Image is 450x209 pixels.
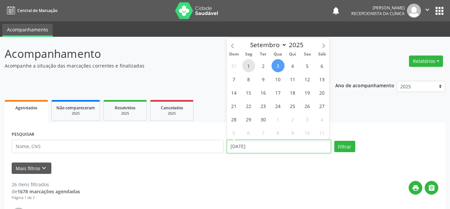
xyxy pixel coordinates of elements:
[241,52,256,57] span: Seg
[40,165,48,172] i: keyboard_arrow_down
[5,45,313,62] p: Acompanhamento
[228,59,241,72] span: Agosto 31, 2025
[161,105,183,111] span: Cancelados
[272,86,285,99] span: Setembro 17, 2025
[316,99,329,112] span: Setembro 27, 2025
[287,40,309,49] input: Year
[286,59,299,72] span: Setembro 4, 2025
[12,195,80,201] div: Página 1 de 2
[335,81,394,89] p: Ano de acompanhamento
[301,126,314,139] span: Outubro 10, 2025
[272,113,285,126] span: Outubro 1, 2025
[425,181,438,195] button: 
[2,24,53,37] a: Acompanhamento
[242,86,255,99] span: Setembro 15, 2025
[409,181,422,195] button: print
[316,126,329,139] span: Outubro 11, 2025
[257,86,270,99] span: Setembro 16, 2025
[242,59,255,72] span: Setembro 1, 2025
[257,113,270,126] span: Setembro 30, 2025
[301,86,314,99] span: Setembro 19, 2025
[227,52,242,57] span: Dom
[108,111,142,116] div: 2025
[155,111,188,116] div: 2025
[286,73,299,86] span: Setembro 11, 2025
[301,59,314,72] span: Setembro 5, 2025
[272,99,285,112] span: Setembro 24, 2025
[407,4,421,18] img: img
[257,126,270,139] span: Outubro 7, 2025
[421,4,434,18] button: 
[5,5,57,16] a: Central de Marcação
[12,163,51,174] button: Mais filtroskeyboard_arrow_down
[228,73,241,86] span: Setembro 7, 2025
[242,73,255,86] span: Setembro 8, 2025
[242,99,255,112] span: Setembro 22, 2025
[115,105,135,111] span: Resolvidos
[351,5,405,11] div: [PERSON_NAME]
[12,181,80,188] div: 26 itens filtrados
[428,184,435,192] i: 
[301,73,314,86] span: Setembro 12, 2025
[351,11,405,16] span: Recepcionista da clínica
[12,188,80,195] div: de
[227,140,331,153] input: Selecione um intervalo
[257,73,270,86] span: Setembro 9, 2025
[247,40,287,49] select: Month
[409,56,443,67] button: Relatórios
[56,105,95,111] span: Não compareceram
[412,184,419,192] i: print
[257,59,270,72] span: Setembro 2, 2025
[12,140,223,153] input: Nome, CNS
[300,52,315,57] span: Sex
[286,99,299,112] span: Setembro 25, 2025
[56,111,95,116] div: 2025
[15,105,37,111] span: Agendados
[228,99,241,112] span: Setembro 21, 2025
[286,86,299,99] span: Setembro 18, 2025
[228,126,241,139] span: Outubro 5, 2025
[316,86,329,99] span: Setembro 20, 2025
[272,59,285,72] span: Setembro 3, 2025
[315,52,329,57] span: Sáb
[228,113,241,126] span: Setembro 28, 2025
[5,62,313,69] p: Acompanhe a situação das marcações correntes e finalizadas
[316,59,329,72] span: Setembro 6, 2025
[316,73,329,86] span: Setembro 13, 2025
[17,8,57,13] span: Central de Marcação
[242,113,255,126] span: Setembro 29, 2025
[242,126,255,139] span: Outubro 6, 2025
[434,5,445,17] button: apps
[316,113,329,126] span: Outubro 4, 2025
[424,6,431,13] i: 
[301,113,314,126] span: Outubro 3, 2025
[272,126,285,139] span: Outubro 8, 2025
[256,52,271,57] span: Ter
[331,6,341,15] button: notifications
[285,52,300,57] span: Qui
[12,129,34,140] label: PESQUISAR
[301,99,314,112] span: Setembro 26, 2025
[334,141,355,152] button: Filtrar
[272,73,285,86] span: Setembro 10, 2025
[286,126,299,139] span: Outubro 9, 2025
[271,52,285,57] span: Qua
[257,99,270,112] span: Setembro 23, 2025
[17,188,80,195] strong: 1678 marcações agendadas
[286,113,299,126] span: Outubro 2, 2025
[228,86,241,99] span: Setembro 14, 2025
